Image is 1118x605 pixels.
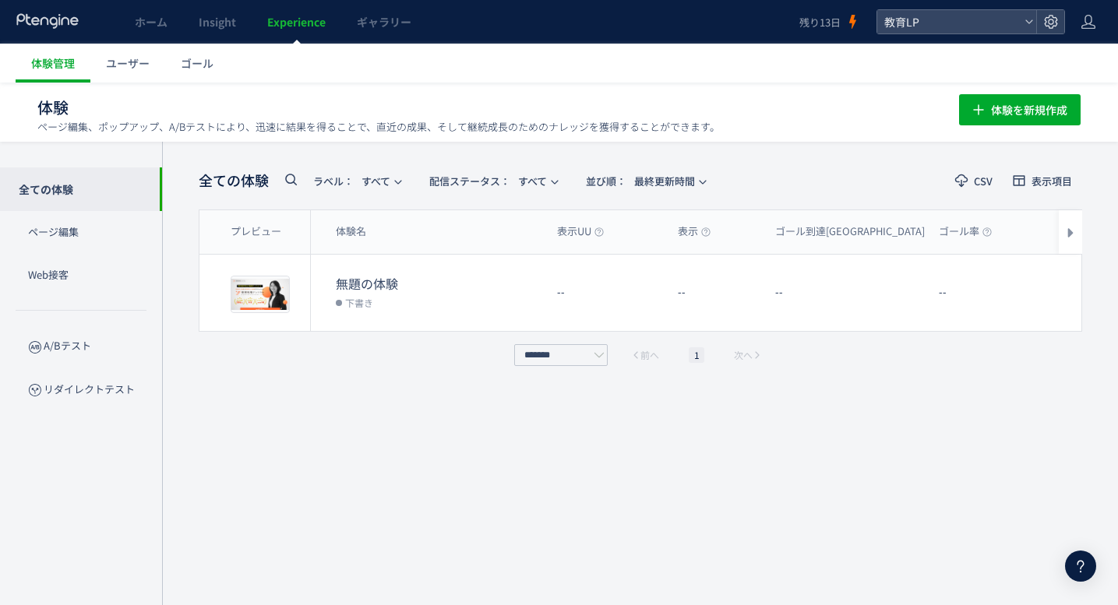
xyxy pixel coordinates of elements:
span: 表示 [678,224,711,239]
span: 最終更新時間 [586,168,695,194]
img: 89628a4e94d0609207151ad917b2af951758773869718.jpeg [231,276,289,312]
h1: 体験 [37,97,925,119]
span: 次へ [734,347,753,363]
li: 1 [689,347,704,363]
span: 配信ステータス​： [429,174,510,188]
button: 配信ステータス​：すべて [419,168,566,193]
div: -- [665,255,763,331]
span: 体験名 [336,224,366,239]
button: 体験を新規作成 [959,94,1081,125]
dt: 無題の体験 [336,275,545,293]
span: 教育LP [880,10,1018,33]
span: ユーザー [106,55,150,71]
button: CSV [945,168,1003,193]
span: 表示項目 [1032,176,1072,186]
span: 下書き [345,294,373,310]
span: ゴール到達[GEOGRAPHIC_DATA] [775,224,937,239]
span: Insight [199,14,236,30]
span: プレビュー [231,224,281,239]
p: ページ編集、ポップアップ、A/Bテストにより、迅速に結果を得ることで、直近の成果、そして継続成長のためのナレッジを獲得することができます。 [37,120,720,134]
button: 並び順：最終更新時間 [576,168,714,193]
div: -- [545,255,665,331]
span: 全ての体験 [199,171,269,191]
span: ゴール率 [939,224,992,239]
span: Experience [267,14,326,30]
span: CSV [974,176,993,186]
span: 残り13日 [799,15,841,30]
span: すべて [313,168,390,194]
span: ホーム [135,14,168,30]
span: ゴール [181,55,213,71]
span: すべて [429,168,547,194]
span: 前へ [640,347,659,363]
span: 体験管理 [31,55,75,71]
span: 体験を新規作成 [991,94,1067,125]
button: 表示項目 [1003,168,1082,193]
span: 並び順： [586,174,626,188]
button: ラベル：すべて [303,168,410,193]
span: ギャラリー [357,14,411,30]
div: pagination [510,344,771,366]
button: 前へ [626,347,664,363]
button: 次へ [729,347,767,363]
dt: -- [775,285,926,300]
span: 表示UU [557,224,604,239]
span: ラベル： [313,174,354,188]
